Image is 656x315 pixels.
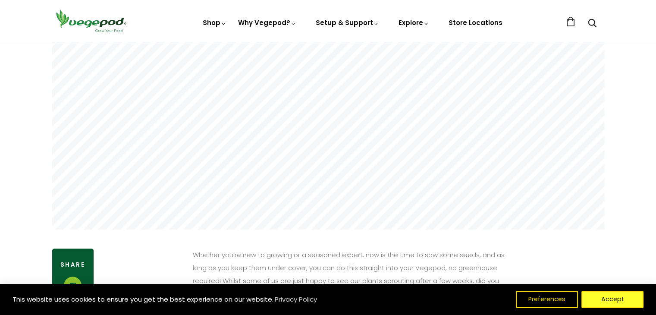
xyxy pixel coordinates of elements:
a: Shop [203,18,227,27]
a: Privacy Policy (opens in a new tab) [273,292,318,307]
a: Store Locations [449,18,502,27]
span: This website uses cookies to ensure you get the best experience on our website. [13,295,273,304]
a: Search [588,19,596,28]
button: Accept [581,291,643,308]
a: Setup & Support [316,18,380,27]
img: Vegepod [52,9,130,33]
a: Why Vegepod? [238,18,297,27]
span: Whether you’re new to growing or a seasoned expert, now is the time to sow some seeds, and as lon... [193,250,505,311]
span: Share [60,261,85,269]
button: Preferences [516,291,578,308]
a: Explore [399,18,430,27]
